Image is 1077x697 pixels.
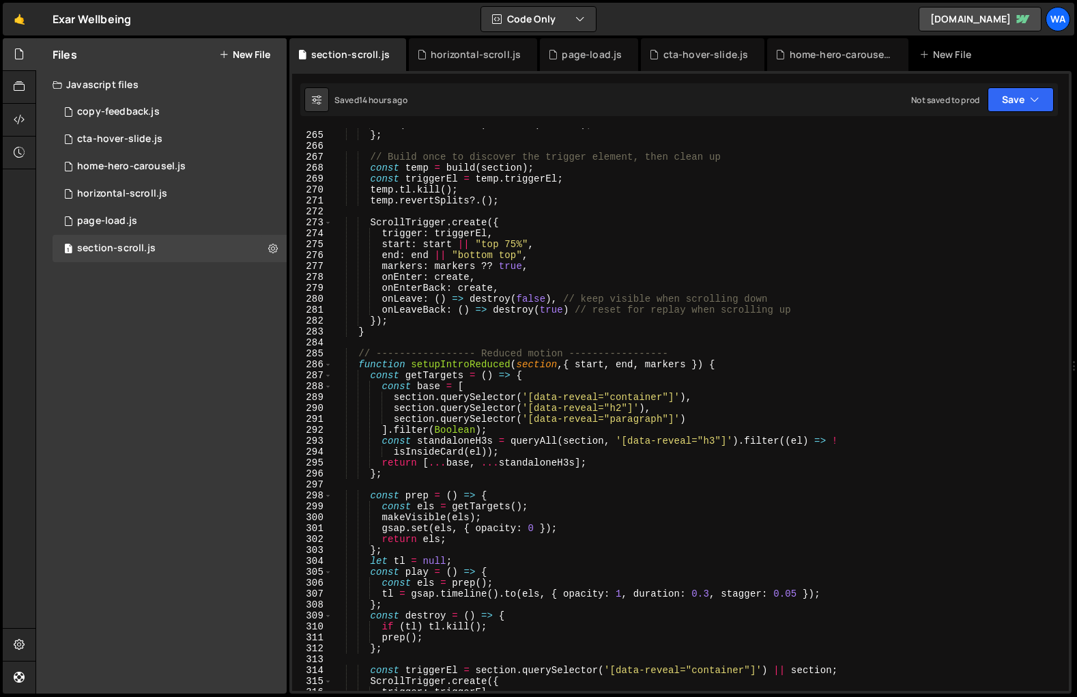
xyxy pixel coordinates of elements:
[292,173,332,184] div: 269
[292,239,332,250] div: 275
[292,403,332,414] div: 290
[562,48,622,61] div: page-load.js
[64,244,72,255] span: 1
[292,381,332,392] div: 288
[292,643,332,654] div: 312
[53,126,287,153] div: 16122/44019.js
[292,446,332,457] div: 294
[663,48,749,61] div: cta-hover-slide.js
[77,242,156,255] div: section-scroll.js
[292,588,332,599] div: 307
[77,106,160,118] div: copy-feedback.js
[292,610,332,621] div: 309
[292,326,332,337] div: 283
[292,272,332,283] div: 278
[77,215,137,227] div: page-load.js
[53,208,287,235] div: 16122/44105.js
[311,48,390,61] div: section-scroll.js
[334,94,407,106] div: Saved
[359,94,407,106] div: 14 hours ago
[292,162,332,173] div: 268
[292,632,332,643] div: 311
[292,599,332,610] div: 308
[53,47,77,62] h2: Files
[292,468,332,479] div: 296
[292,676,332,687] div: 315
[292,567,332,578] div: 305
[292,523,332,534] div: 301
[292,315,332,326] div: 282
[292,665,332,676] div: 314
[919,7,1042,31] a: [DOMAIN_NAME]
[919,48,977,61] div: New File
[219,49,270,60] button: New File
[292,359,332,370] div: 286
[292,304,332,315] div: 281
[292,457,332,468] div: 295
[292,130,332,141] div: 265
[292,425,332,436] div: 292
[3,3,36,35] a: 🤙
[292,348,332,359] div: 285
[292,392,332,403] div: 289
[292,654,332,665] div: 313
[77,133,162,145] div: cta-hover-slide.js
[292,534,332,545] div: 302
[790,48,892,61] div: home-hero-carousel.js
[36,71,287,98] div: Javascript files
[911,94,979,106] div: Not saved to prod
[988,87,1054,112] button: Save
[292,545,332,556] div: 303
[292,217,332,228] div: 273
[53,235,287,262] div: 16122/45830.js
[53,180,287,208] div: 16122/45071.js
[292,283,332,294] div: 279
[292,556,332,567] div: 304
[292,414,332,425] div: 291
[292,337,332,348] div: 284
[292,578,332,588] div: 306
[77,160,186,173] div: home-hero-carousel.js
[292,206,332,217] div: 272
[292,512,332,523] div: 300
[53,11,131,27] div: Exar Wellbeing
[292,621,332,632] div: 310
[431,48,521,61] div: horizontal-scroll.js
[292,195,332,206] div: 271
[292,479,332,490] div: 297
[292,250,332,261] div: 276
[292,228,332,239] div: 274
[292,261,332,272] div: 277
[292,294,332,304] div: 280
[481,7,596,31] button: Code Only
[1046,7,1070,31] a: wa
[292,370,332,381] div: 287
[292,184,332,195] div: 270
[292,501,332,512] div: 299
[77,188,167,200] div: horizontal-scroll.js
[292,141,332,152] div: 266
[292,490,332,501] div: 298
[53,98,287,126] div: 16122/43314.js
[292,152,332,162] div: 267
[53,153,287,180] div: 16122/43585.js
[292,436,332,446] div: 293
